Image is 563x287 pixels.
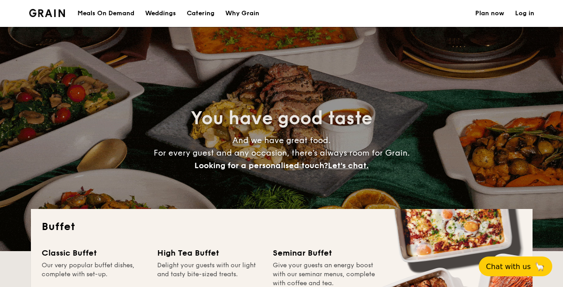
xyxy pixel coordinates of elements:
[157,247,262,259] div: High Tea Buffet
[534,261,545,272] span: 🦙
[42,247,146,259] div: Classic Buffet
[42,220,522,234] h2: Buffet
[486,262,531,271] span: Chat with us
[328,161,369,170] span: Let's chat.
[479,257,552,276] button: Chat with us🦙
[273,247,378,259] div: Seminar Buffet
[29,9,65,17] img: Grain
[29,9,65,17] a: Logotype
